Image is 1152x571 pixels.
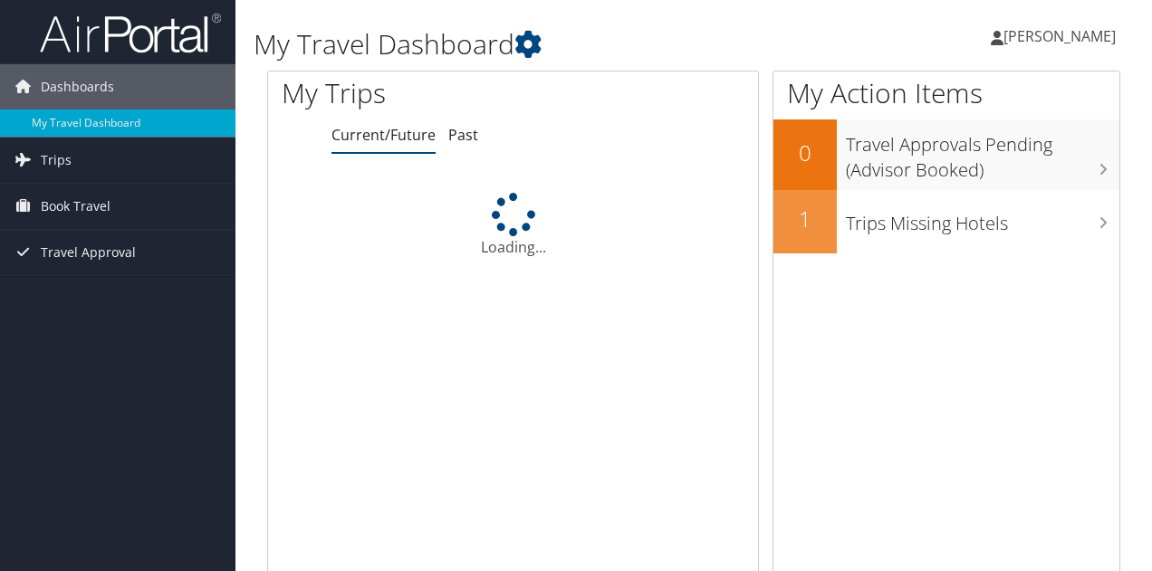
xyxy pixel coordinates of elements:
h2: 1 [773,204,837,234]
span: [PERSON_NAME] [1003,26,1116,46]
span: Travel Approval [41,230,136,275]
h2: 0 [773,138,837,168]
a: 1Trips Missing Hotels [773,190,1119,253]
h1: My Travel Dashboard [254,25,840,63]
a: 0Travel Approvals Pending (Advisor Booked) [773,119,1119,189]
a: [PERSON_NAME] [991,9,1134,63]
span: Dashboards [41,64,114,109]
a: Past [448,125,478,145]
h1: My Action Items [773,74,1119,112]
div: Loading... [268,193,758,258]
span: Book Travel [41,184,110,229]
h3: Travel Approvals Pending (Advisor Booked) [846,123,1119,183]
h3: Trips Missing Hotels [846,202,1119,236]
img: airportal-logo.png [40,12,221,54]
span: Trips [41,138,72,183]
h1: My Trips [282,74,541,112]
a: Current/Future [331,125,436,145]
